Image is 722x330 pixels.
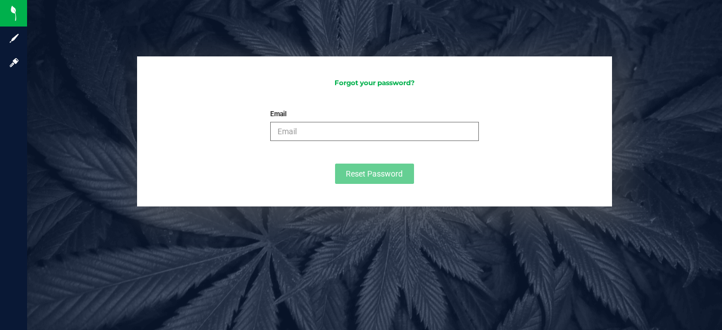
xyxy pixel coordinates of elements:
input: Email [270,122,479,141]
h3: Forgot your password? [148,79,600,86]
inline-svg: Log in [8,57,20,68]
inline-svg: Sign up [8,33,20,44]
label: Email [270,109,287,119]
button: Reset Password [335,164,414,184]
span: Reset Password [346,169,403,178]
